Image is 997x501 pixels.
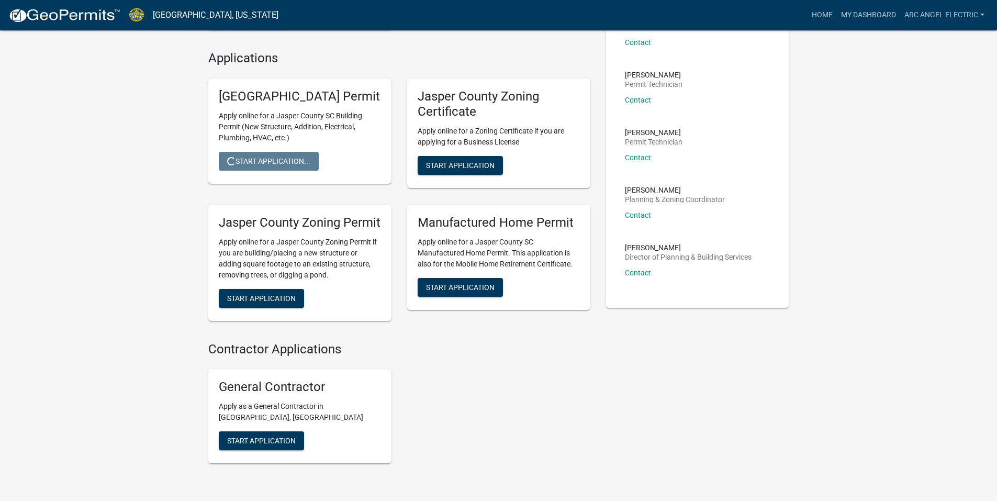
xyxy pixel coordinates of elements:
p: Apply online for a Jasper County SC Manufactured Home Permit. This application is also for the Mo... [418,237,580,270]
h5: Jasper County Zoning Permit [219,215,381,230]
a: Contact [625,211,651,219]
a: Arc Angel Electric [900,5,989,25]
p: [PERSON_NAME] [625,244,752,251]
h5: Manufactured Home Permit [418,215,580,230]
p: Apply online for a Zoning Certificate if you are applying for a Business License [418,126,580,148]
button: Start Application [219,431,304,450]
span: Start Application [227,437,296,445]
p: Apply online for a Jasper County SC Building Permit (New Structure, Addition, Electrical, Plumbin... [219,110,381,143]
span: Start Application [426,283,495,291]
a: Contact [625,269,651,277]
h5: Jasper County Zoning Certificate [418,89,580,119]
button: Start Application [418,278,503,297]
p: Apply online for a Jasper County Zoning Permit if you are building/placing a new structure or add... [219,237,381,281]
a: Contact [625,153,651,162]
p: Director of Planning & Building Services [625,253,752,261]
button: Start Application [418,156,503,175]
p: Permit Technician [625,138,682,146]
button: Start Application... [219,152,319,171]
h5: [GEOGRAPHIC_DATA] Permit [219,89,381,104]
a: [GEOGRAPHIC_DATA], [US_STATE] [153,6,278,24]
h5: General Contractor [219,380,381,395]
wm-workflow-list-section: Applications [208,51,590,329]
h4: Contractor Applications [208,342,590,357]
button: Start Application [219,289,304,308]
a: My Dashboard [837,5,900,25]
span: Start Application... [227,157,310,165]
h4: Applications [208,51,590,66]
p: Planning & Zoning Coordinator [625,196,725,203]
p: [PERSON_NAME] [625,186,725,194]
span: Start Application [227,294,296,302]
a: Home [808,5,837,25]
a: Contact [625,96,651,104]
p: Apply as a General Contractor in [GEOGRAPHIC_DATA], [GEOGRAPHIC_DATA] [219,401,381,423]
p: Permit Technician [625,81,682,88]
p: [PERSON_NAME] [625,71,682,79]
img: Jasper County, South Carolina [129,8,144,22]
wm-workflow-list-section: Contractor Applications [208,342,590,472]
p: [PERSON_NAME] [625,129,682,136]
a: Contact [625,38,651,47]
span: Start Application [426,161,495,169]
